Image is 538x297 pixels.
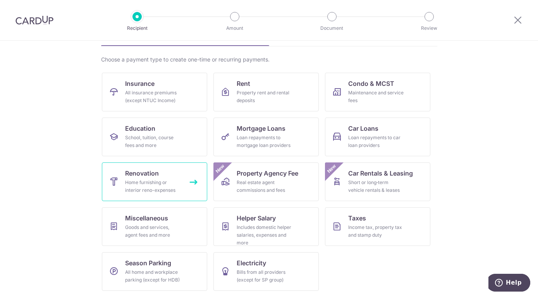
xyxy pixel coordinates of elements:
span: Taxes [348,213,366,223]
a: RentProperty rent and rental deposits [213,73,319,111]
div: Maintenance and service fees [348,89,404,104]
a: Car Rentals & LeasingShort or long‑term vehicle rentals & leasesNew [325,162,430,201]
span: Help [17,5,33,12]
span: Car Loans [348,124,378,133]
div: Bills from all providers (except for SP group) [237,268,292,284]
span: Education [125,124,155,133]
div: Choose a payment type to create one-time or recurring payments. [101,56,437,63]
div: Loan repayments to car loan providers [348,134,404,149]
div: Property rent and rental deposits [237,89,292,104]
div: Loan repayments to mortgage loan providers [237,134,292,149]
p: Amount [206,24,263,32]
a: InsuranceAll insurance premiums (except NTUC Income) [102,73,207,111]
span: Property Agency Fee [237,169,298,178]
span: Electricity [237,258,266,268]
img: CardUp [15,15,53,25]
span: Renovation [125,169,159,178]
div: Income tax, property tax and stamp duty [348,224,404,239]
span: Car Rentals & Leasing [348,169,413,178]
span: Miscellaneous [125,213,168,223]
a: Condo & MCSTMaintenance and service fees [325,73,430,111]
span: New [213,162,226,175]
span: Rent [237,79,250,88]
p: Recipient [108,24,166,32]
a: Property Agency FeeReal estate agent commissions and feesNew [213,162,319,201]
span: Mortgage Loans [237,124,285,133]
div: School, tuition, course fees and more [125,134,181,149]
a: TaxesIncome tax, property tax and stamp duty [325,207,430,246]
a: Helper SalaryIncludes domestic helper salaries, expenses and more [213,207,319,246]
a: MiscellaneousGoods and services, agent fees and more [102,207,207,246]
div: All insurance premiums (except NTUC Income) [125,89,181,104]
span: Insurance [125,79,155,88]
a: ElectricityBills from all providers (except for SP group) [213,252,319,291]
p: Review [400,24,458,32]
a: EducationSchool, tuition, course fees and more [102,118,207,156]
p: Document [303,24,361,32]
span: Season Parking [125,258,171,268]
iframe: Opens a widget where you can find more information [488,274,530,293]
a: Season ParkingAll home and workplace parking (except for HDB) [102,252,207,291]
a: RenovationHome furnishing or interior reno-expenses [102,162,207,201]
div: Real estate agent commissions and fees [237,179,292,194]
span: Condo & MCST [348,79,394,88]
a: Mortgage LoansLoan repayments to mortgage loan providers [213,118,319,156]
div: All home and workplace parking (except for HDB) [125,268,181,284]
div: Home furnishing or interior reno-expenses [125,179,181,194]
div: Short or long‑term vehicle rentals & leases [348,179,404,194]
a: Car LoansLoan repayments to car loan providers [325,118,430,156]
span: New [325,162,338,175]
div: Goods and services, agent fees and more [125,224,181,239]
span: Helper Salary [237,213,276,223]
div: Includes domestic helper salaries, expenses and more [237,224,292,247]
